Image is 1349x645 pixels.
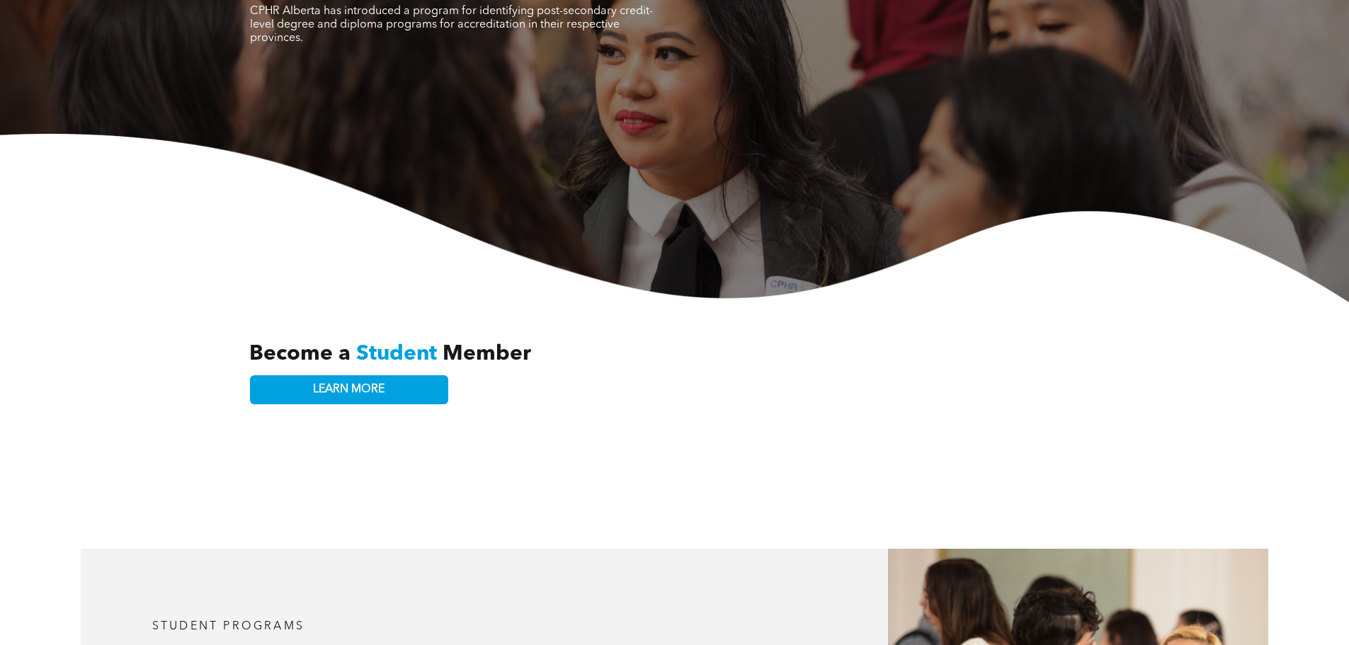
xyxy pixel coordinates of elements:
a: LEARN MORE [250,375,448,404]
span: LEARN MORE [313,383,385,396]
span: student programs [152,621,304,632]
span: Member [443,343,531,365]
span: CPHR Alberta has introduced a program for identifying post-secondary credit-level degree and dipl... [250,6,653,44]
span: Become a [249,343,351,365]
span: Student [356,343,437,365]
